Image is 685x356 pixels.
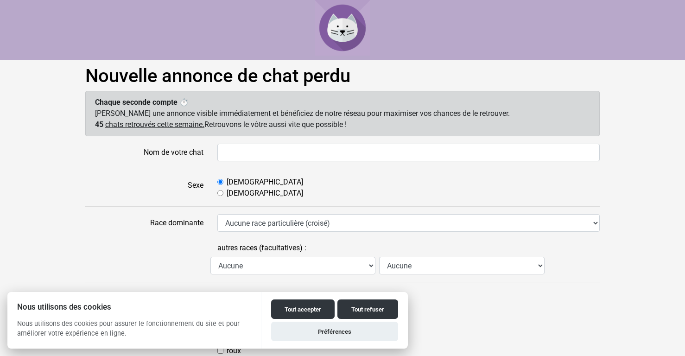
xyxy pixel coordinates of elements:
label: [DEMOGRAPHIC_DATA] [227,188,303,199]
input: [DEMOGRAPHIC_DATA] [217,179,223,185]
u: chats retrouvés cette semaine. [105,120,204,129]
label: Nom de votre chat [78,144,210,161]
span: 45 [95,120,103,129]
strong: Chaque seconde compte ⏱️ [95,98,189,107]
label: Race dominante [78,214,210,232]
h2: Nous utilisons des cookies [7,303,261,311]
button: Préférences [271,322,398,341]
div: [PERSON_NAME] une annonce visible immédiatement et bénéficiez de notre réseau pour maximiser vos ... [85,91,600,136]
label: Sexe [78,177,210,199]
p: Nous utilisons des cookies pour assurer le fonctionnement du site et pour améliorer votre expérie... [7,319,261,346]
input: [DEMOGRAPHIC_DATA] [217,190,223,196]
h1: Nouvelle annonce de chat perdu [85,65,600,87]
button: Tout accepter [271,299,335,319]
label: autres races (facultatives) : [217,239,306,257]
button: Tout refuser [337,299,398,319]
label: [DEMOGRAPHIC_DATA] [227,177,303,188]
label: noir [227,290,239,301]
